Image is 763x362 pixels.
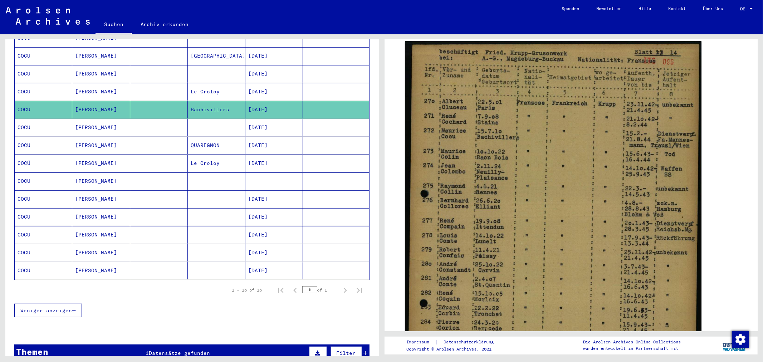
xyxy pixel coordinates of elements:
[583,339,681,345] p: Die Arolsen Archives Online-Collections
[14,304,82,317] button: Weniger anzeigen
[245,47,303,65] mat-cell: [DATE]
[274,283,288,297] button: First page
[438,338,502,346] a: Datenschutzerklärung
[16,345,48,358] div: Themen
[245,101,303,118] mat-cell: [DATE]
[245,83,303,101] mat-cell: [DATE]
[15,65,72,83] mat-cell: COCU
[149,350,210,356] span: Datensätze gefunden
[245,244,303,261] mat-cell: [DATE]
[406,338,502,346] div: |
[72,190,130,208] mat-cell: [PERSON_NAME]
[72,65,130,83] mat-cell: [PERSON_NAME]
[406,346,502,352] p: Copyright © Arolsen Archives, 2021
[20,307,72,314] span: Weniger anzeigen
[352,283,367,297] button: Last page
[245,226,303,244] mat-cell: [DATE]
[721,336,748,354] img: yv_logo.png
[15,226,72,244] mat-cell: COCU
[245,262,303,279] mat-cell: [DATE]
[72,226,130,244] mat-cell: [PERSON_NAME]
[15,47,72,65] mat-cell: COCU
[15,155,72,172] mat-cell: COCÜ
[245,155,303,172] mat-cell: [DATE]
[245,190,303,208] mat-cell: [DATE]
[302,287,338,293] div: of 1
[72,101,130,118] mat-cell: [PERSON_NAME]
[6,7,90,25] img: Arolsen_neg.svg
[15,101,72,118] mat-cell: COCU
[146,350,149,356] span: 1
[245,119,303,136] mat-cell: [DATE]
[188,155,245,172] mat-cell: Le Croloy
[331,346,362,360] button: Filter
[245,65,303,83] mat-cell: [DATE]
[338,283,352,297] button: Next page
[72,172,130,190] mat-cell: [PERSON_NAME]
[72,155,130,172] mat-cell: [PERSON_NAME]
[15,83,72,101] mat-cell: COCU
[583,345,681,352] p: wurden entwickelt in Partnerschaft mit
[15,172,72,190] mat-cell: COCU
[15,190,72,208] mat-cell: COCU
[245,208,303,226] mat-cell: [DATE]
[406,338,435,346] a: Impressum
[188,137,245,154] mat-cell: QUAREGNON
[72,83,130,101] mat-cell: [PERSON_NAME]
[188,101,245,118] mat-cell: Bachivillers
[72,208,130,226] mat-cell: [PERSON_NAME]
[72,262,130,279] mat-cell: [PERSON_NAME]
[72,137,130,154] mat-cell: [PERSON_NAME]
[15,244,72,261] mat-cell: COCU
[72,119,130,136] mat-cell: [PERSON_NAME]
[132,16,197,33] a: Archiv erkunden
[15,137,72,154] mat-cell: COCU
[732,331,749,348] div: Zustimmung ändern
[245,137,303,154] mat-cell: [DATE]
[15,208,72,226] mat-cell: COCU
[337,350,356,356] span: Filter
[188,83,245,101] mat-cell: Le Croloy
[15,262,72,279] mat-cell: COCU
[740,6,748,11] span: DE
[188,47,245,65] mat-cell: [GEOGRAPHIC_DATA]
[72,47,130,65] mat-cell: [PERSON_NAME]
[732,331,749,348] img: Zustimmung ändern
[232,287,262,293] div: 1 – 16 of 16
[72,244,130,261] mat-cell: [PERSON_NAME]
[96,16,132,34] a: Suchen
[15,119,72,136] mat-cell: COCU
[288,283,302,297] button: Previous page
